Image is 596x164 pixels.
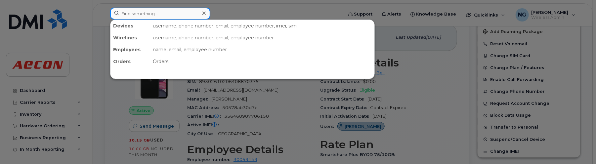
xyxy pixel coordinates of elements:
div: username, phone number, email, employee number, imei, sim [150,20,374,32]
div: Orders [150,56,374,67]
div: Wirelines [110,32,150,44]
div: Employees [110,44,150,56]
div: username, phone number, email, employee number [150,32,374,44]
div: Devices [110,20,150,32]
input: Find something... [110,8,210,20]
div: name, email, employee number [150,44,374,56]
div: Orders [110,56,150,67]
